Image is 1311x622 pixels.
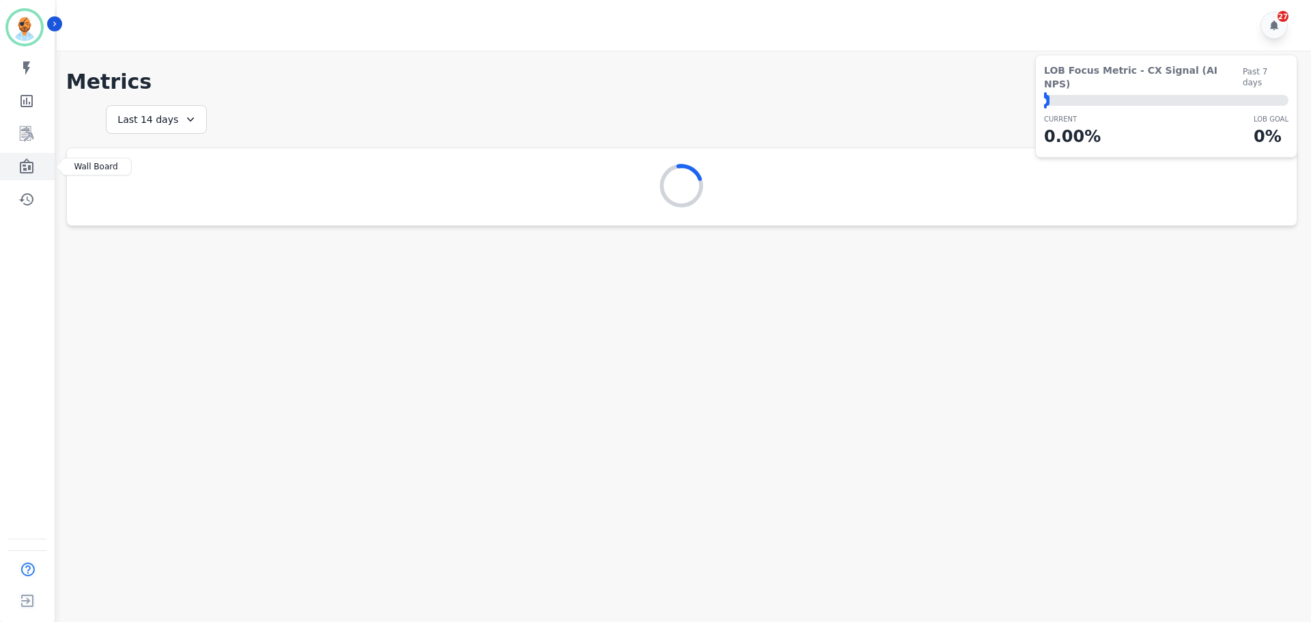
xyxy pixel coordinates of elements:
[1044,63,1243,91] span: LOB Focus Metric - CX Signal (AI NPS)
[1044,95,1049,106] div: ⬤
[1044,124,1101,149] p: 0.00 %
[8,11,41,44] img: Bordered avatar
[1254,114,1288,124] p: LOB Goal
[106,105,207,134] div: Last 14 days
[1278,11,1288,22] div: 27
[1243,66,1288,88] span: Past 7 days
[1044,114,1101,124] p: CURRENT
[66,70,1297,94] h1: Metrics
[1254,124,1288,149] p: 0 %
